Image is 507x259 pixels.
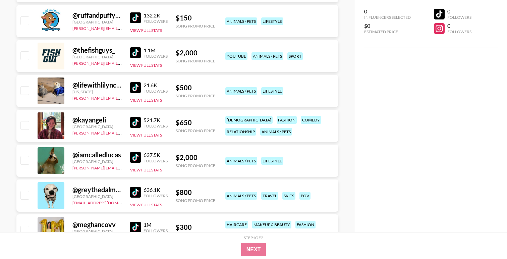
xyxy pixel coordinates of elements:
div: @ meghancovv [72,220,122,229]
div: @ iamcalledlucas [72,151,122,159]
div: [US_STATE] [72,89,122,94]
div: Song Promo Price [176,23,215,29]
button: View Full Stats [130,167,162,172]
div: relationship [225,128,256,136]
button: View Full Stats [130,202,162,207]
div: Song Promo Price [176,198,215,203]
a: [PERSON_NAME][EMAIL_ADDRESS][DOMAIN_NAME] [72,164,172,170]
div: @ ruffandpuffyyc [72,11,122,19]
div: pov [299,192,311,200]
div: 21.6K [144,82,168,89]
div: Followers [144,89,168,94]
div: skits [282,192,295,200]
div: [GEOGRAPHIC_DATA] [72,19,122,24]
div: lifestyle [261,17,283,25]
img: TikTok [130,12,141,23]
img: TikTok [130,152,141,163]
div: lifestyle [261,87,283,95]
div: $ 2,000 [176,153,215,162]
button: Next [241,243,266,256]
div: animals / pets [225,17,257,25]
img: TikTok [130,187,141,198]
div: makeup & beauty [252,221,291,228]
div: animals / pets [225,157,257,165]
div: fashion [277,116,297,124]
div: Followers [144,54,168,59]
div: Followers [144,123,168,128]
div: Followers [144,228,168,233]
div: 1.1M [144,47,168,54]
div: travel [261,192,278,200]
div: @ greythedalmatian [72,186,122,194]
div: lifestyle [261,157,283,165]
a: [PERSON_NAME][EMAIL_ADDRESS][DOMAIN_NAME] [72,59,172,66]
div: Followers [447,15,471,20]
div: [GEOGRAPHIC_DATA] [72,229,122,234]
div: @ lifewithlilyncoco [72,81,122,89]
div: 636.1K [144,187,168,193]
div: animals / pets [225,192,257,200]
a: [EMAIL_ADDRESS][DOMAIN_NAME] [72,199,140,205]
img: TikTok [130,117,141,128]
img: TikTok [130,82,141,93]
div: $ 150 [176,14,215,22]
div: Followers [144,19,168,24]
div: Step 1 of 2 [244,235,263,240]
div: [GEOGRAPHIC_DATA] [72,124,122,129]
div: Followers [144,158,168,163]
div: [DEMOGRAPHIC_DATA] [225,116,273,124]
a: [PERSON_NAME][EMAIL_ADDRESS][DOMAIN_NAME] [72,24,172,31]
div: Followers [144,193,168,198]
div: haircare [225,221,248,228]
div: 132.2K [144,12,168,19]
div: $ 500 [176,84,215,92]
iframe: Drift Widget Chat Controller [473,225,499,251]
div: Influencers Selected [364,15,411,20]
a: [PERSON_NAME][EMAIL_ADDRESS][DOMAIN_NAME] [72,94,172,101]
div: youtube [225,52,247,60]
div: $ 650 [176,118,215,127]
div: @ thefishguys_ [72,46,122,54]
div: $0 [364,22,411,29]
a: [PERSON_NAME][EMAIL_ADDRESS][DOMAIN_NAME] [72,129,172,136]
div: $ 2,000 [176,49,215,57]
div: Followers [447,29,471,34]
button: View Full Stats [130,63,162,68]
div: Song Promo Price [176,163,215,168]
div: 0 [364,8,411,15]
div: $ 800 [176,188,215,197]
div: [GEOGRAPHIC_DATA] [72,159,122,164]
div: animals / pets [225,87,257,95]
div: animals / pets [260,128,292,136]
img: TikTok [130,222,141,232]
div: 1M [144,221,168,228]
div: [GEOGRAPHIC_DATA] [72,194,122,199]
div: 637.5K [144,152,168,158]
div: $ 300 [176,223,215,231]
div: Estimated Price [364,29,411,34]
button: View Full Stats [130,98,162,103]
div: comedy [301,116,321,124]
button: View Full Stats [130,133,162,138]
div: @ kayangeli [72,116,122,124]
div: [GEOGRAPHIC_DATA] [72,54,122,59]
div: sport [287,52,303,60]
div: Song Promo Price [176,93,215,98]
div: 521.7K [144,117,168,123]
div: Song Promo Price [176,128,215,133]
div: 0 [447,8,471,15]
div: Song Promo Price [176,58,215,63]
div: fashion [295,221,316,228]
div: 0 [447,22,471,29]
img: TikTok [130,47,141,58]
div: animals / pets [251,52,283,60]
button: View Full Stats [130,28,162,33]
